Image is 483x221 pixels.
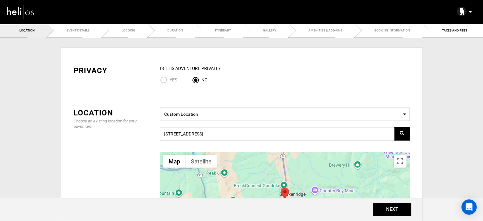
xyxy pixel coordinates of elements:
div: IS this Adventure Private? [160,65,410,72]
div: Privacy [74,65,151,76]
button: Show street map [163,155,185,168]
button: NEXT [373,203,411,216]
span: Location [19,29,35,32]
span: Yes [170,77,177,82]
img: heli-logo [6,3,35,20]
span: Select box activate [160,107,410,121]
div: Open Intercom Messenger [461,199,477,215]
button: Show satellite imagery [185,155,217,168]
span: Custom Location [164,109,406,117]
img: 5745131a3a9d0a7fc8528604f7dc9f0d.png [457,7,466,16]
span: No [201,77,208,82]
span: TAXES AND FEES [442,29,467,32]
button: Toggle fullscreen view [394,155,406,168]
div: Choose an existing location for your adventure. [74,118,151,129]
input: Search [160,127,410,141]
div: Location [74,107,151,118]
